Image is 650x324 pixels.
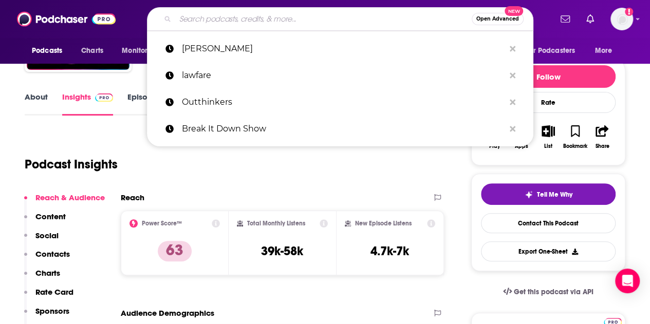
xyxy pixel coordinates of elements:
[115,41,172,61] button: open menu
[515,143,528,149] div: Apps
[476,16,519,22] span: Open Advanced
[24,231,59,250] button: Social
[35,306,69,316] p: Sponsors
[556,10,574,28] a: Show notifications dropdown
[182,116,505,142] p: Break It Down Show
[610,8,633,30] span: Logged in as megcassidy
[147,7,533,31] div: Search podcasts, credits, & more...
[519,41,590,61] button: open menu
[625,8,633,16] svg: Add a profile image
[35,212,66,221] p: Content
[127,92,179,116] a: Episodes305
[247,220,305,227] h2: Total Monthly Listens
[563,143,587,149] div: Bookmark
[481,92,616,113] div: Rate
[147,116,533,142] a: Break It Down Show
[610,8,633,30] img: User Profile
[32,44,62,58] span: Podcasts
[35,287,73,297] p: Rate Card
[35,268,60,278] p: Charts
[81,44,103,58] span: Charts
[505,6,523,16] span: New
[17,9,116,29] img: Podchaser - Follow, Share and Rate Podcasts
[535,119,562,156] button: List
[175,11,472,27] input: Search podcasts, credits, & more...
[355,220,412,227] h2: New Episode Listens
[182,62,505,89] p: lawfare
[537,190,572,199] span: Tell Me Why
[481,183,616,205] button: tell me why sparkleTell Me Why
[595,143,609,149] div: Share
[182,35,505,62] p: guy kawasaki
[122,44,158,58] span: Monitoring
[595,44,612,58] span: More
[481,65,616,88] button: Follow
[24,268,60,287] button: Charts
[514,288,593,296] span: Get this podcast via API
[158,241,192,261] p: 63
[25,157,118,172] h1: Podcast Insights
[95,93,113,102] img: Podchaser Pro
[261,243,303,259] h3: 39k-58k
[147,89,533,116] a: Outthinkers
[25,41,76,61] button: open menu
[35,193,105,202] p: Reach & Audience
[24,287,73,306] button: Rate Card
[525,190,533,199] img: tell me why sparkle
[147,35,533,62] a: [PERSON_NAME]
[121,193,144,202] h2: Reach
[589,119,616,156] button: Share
[481,213,616,233] a: Contact This Podcast
[588,41,625,61] button: open menu
[24,212,66,231] button: Content
[121,308,214,318] h2: Audience Demographics
[25,92,48,116] a: About
[24,249,70,268] button: Contacts
[142,220,182,227] h2: Power Score™
[24,193,105,212] button: Reach & Audience
[610,8,633,30] button: Show profile menu
[35,231,59,240] p: Social
[147,62,533,89] a: lawfare
[489,143,500,149] div: Play
[562,119,588,156] button: Bookmark
[182,89,505,116] p: Outthinkers
[582,10,598,28] a: Show notifications dropdown
[370,243,409,259] h3: 4.7k-7k
[495,279,602,304] a: Get this podcast via API
[544,143,552,149] div: List
[472,13,524,25] button: Open AdvancedNew
[615,269,640,293] div: Open Intercom Messenger
[481,241,616,261] button: Export One-Sheet
[526,44,575,58] span: For Podcasters
[75,41,109,61] a: Charts
[35,249,70,259] p: Contacts
[62,92,113,116] a: InsightsPodchaser Pro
